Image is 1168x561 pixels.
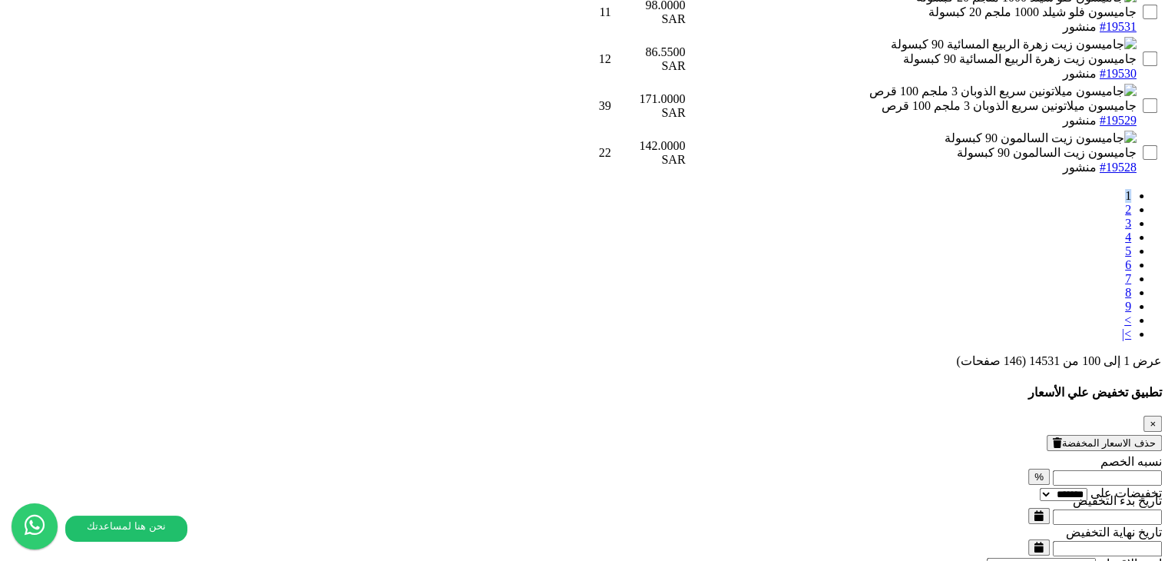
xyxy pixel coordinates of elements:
a: 5 [1125,244,1131,257]
img: جاميسون زيت زهرة الربيع المسائية 90 كبسولة [891,37,1137,51]
div: 142.0000 [614,139,686,153]
div: SAR [614,153,686,167]
h4: تطبيق تخفيض علي الأسعار [6,385,1162,400]
div: جاميسون زيت السالمون 90 كبسولة [688,145,1136,160]
div: SAR [614,59,686,73]
a: 8 [1125,286,1131,299]
span: منشور [1063,114,1097,127]
button: % [1028,469,1050,485]
label: تخفيضات على [1090,486,1162,500]
span: منشور [1063,67,1097,80]
a: #19531 [1100,20,1137,33]
a: #19529 [1100,114,1137,127]
span: 12 [599,52,611,65]
span: 22 [599,146,611,159]
a: 4 [1125,231,1131,244]
a: #19528 [1100,161,1137,174]
a: > [1124,314,1131,327]
a: 3 [1125,217,1131,230]
div: جاميسون زيت زهرة الربيع المسائية 90 كبسولة [688,51,1136,66]
a: 7 [1125,272,1131,285]
div: SAR [614,12,686,26]
a: 2 [1125,203,1131,216]
button: × [1143,416,1162,432]
button: حذف الاسعار المخفضة [1047,435,1162,451]
span: 1 [1125,189,1131,202]
label: تاريخ نهاية التخفيض [1066,526,1162,539]
label: تاريخ بدء التخفيض [1073,494,1162,507]
span: منشور [1063,20,1097,33]
div: SAR [614,106,686,120]
img: جاميسون ميلاتونين سريع الذوبان 3 ملجم 100 قرص [869,84,1137,98]
div: جاميسون فلو شيلد 1000 ملجم 20 كبسولة [688,5,1136,19]
a: 9 [1125,300,1131,313]
a: 6 [1125,258,1131,271]
span: 39 [599,99,611,112]
span: منشور [1063,161,1097,174]
div: جاميسون ميلاتونين سريع الذوبان 3 ملجم 100 قرص [688,98,1136,113]
img: جاميسون زيت السالمون 90 كبسولة [945,131,1137,145]
div: 86.5500 [614,45,686,59]
div: عرض 1 إلى 100 من 14531 (146 صفحات) [6,354,1162,368]
a: >| [1122,327,1131,340]
a: #19530 [1100,67,1137,80]
span: 11 [599,5,610,18]
label: نسبه الخصم [1100,455,1162,468]
div: 171.0000 [614,92,686,106]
